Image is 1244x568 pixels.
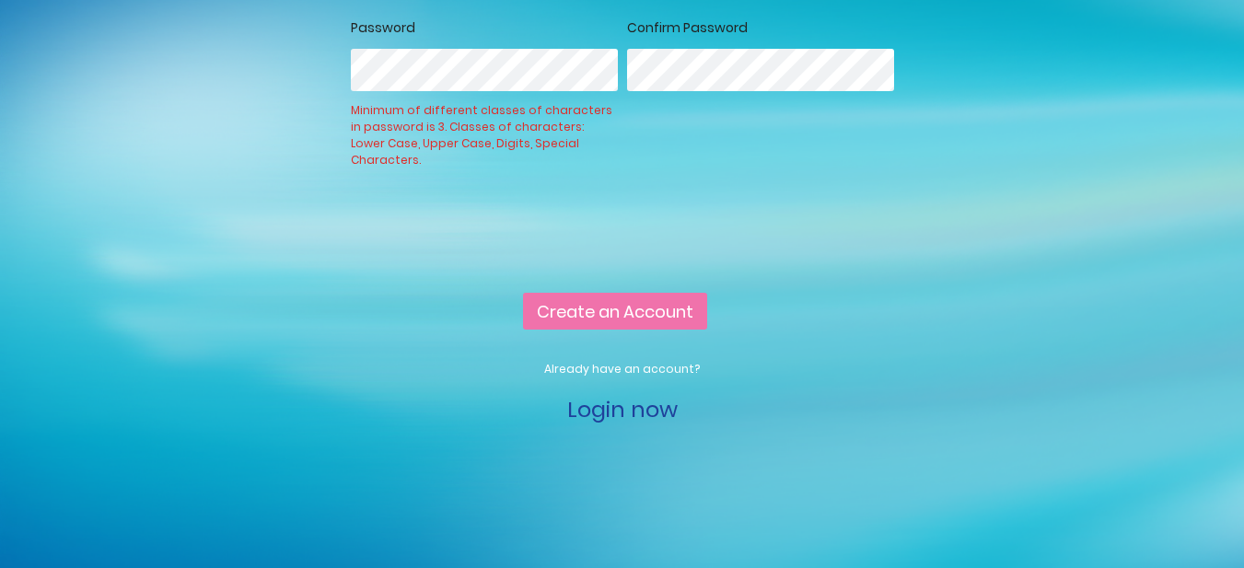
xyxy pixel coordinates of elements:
span: Confirm Password [627,18,748,37]
span: Create an Account [537,300,693,323]
span: Password [351,18,415,37]
iframe: reCAPTCHA [346,175,626,247]
p: Already have an account? [346,361,899,377]
button: Create an Account [523,293,707,330]
a: Login now [567,394,678,424]
div: Minimum of different classes of characters in password is 3. Classes of characters: Lower Case, U... [351,102,618,118]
